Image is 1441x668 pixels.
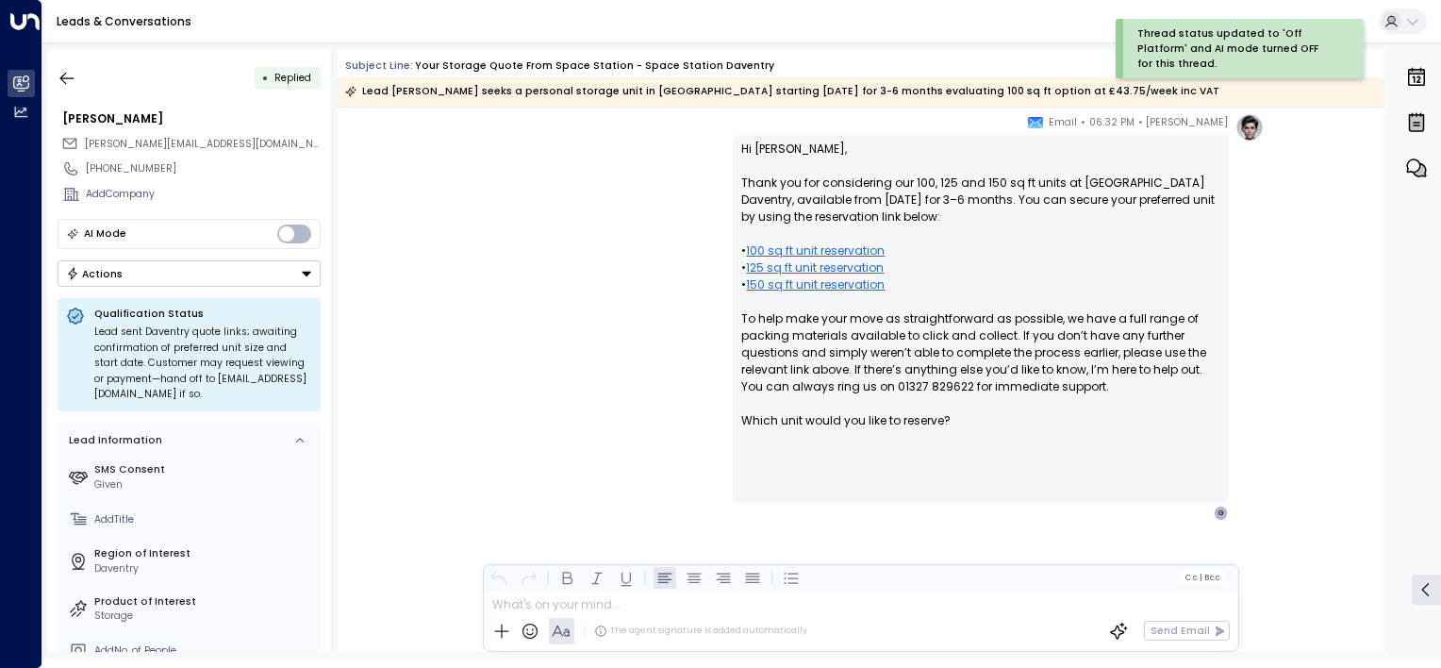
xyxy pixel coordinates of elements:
a: 125 sq ft unit reservation [746,259,884,276]
span: Replied [274,71,311,85]
div: Button group with a nested menu [58,260,321,287]
img: profile-logo.png [1235,113,1264,142]
label: SMS Consent [94,462,315,477]
div: Lead sent Daventry quote links; awaiting confirmation of preferred unit size and start date. Cust... [94,325,312,403]
div: AddTitle [94,512,315,527]
button: Actions [58,260,321,287]
label: Region of Interest [94,546,315,561]
div: AI Mode [84,225,126,243]
span: Email [1049,113,1077,132]
p: Qualification Status [94,307,312,321]
button: Cc|Bcc [1179,571,1226,584]
span: [PERSON_NAME][EMAIL_ADDRESS][DOMAIN_NAME] [85,137,338,151]
div: [PHONE_NUMBER] [86,161,321,176]
span: gail.k89@proton.me [85,137,321,152]
label: Product of Interest [94,594,315,610]
div: Given [94,477,315,493]
div: The agent signature is added automatically [594,625,807,638]
div: Thread status updated to 'Off Platform' and AI mode turned OFF for this thread. [1137,26,1335,71]
p: Hi [PERSON_NAME], Thank you for considering our 100, 125 and 150 sq ft units at [GEOGRAPHIC_DATA]... [741,141,1219,446]
span: [PERSON_NAME] [1146,113,1228,132]
div: G [1214,506,1229,521]
span: • [1138,113,1143,132]
div: Actions [66,267,124,280]
span: | [1199,573,1201,582]
a: Leads & Conversations [57,13,191,29]
div: AddCompany [86,187,321,202]
span: Cc Bcc [1184,573,1220,582]
div: Lead Information [64,433,162,448]
button: Redo [517,566,539,589]
div: • [262,65,269,91]
div: Daventry [94,561,315,576]
div: Lead [PERSON_NAME] seeks a personal storage unit in [GEOGRAPHIC_DATA] starting [DATE] for 3-6 mon... [345,82,1219,101]
span: • [1081,113,1085,132]
button: Undo [488,566,510,589]
div: [PERSON_NAME] [62,110,321,127]
span: Subject Line: [345,58,413,73]
div: Storage [94,609,315,624]
div: Your storage quote from Space Station - Space Station Daventry [415,58,774,74]
a: 150 sq ft unit reservation [746,276,885,293]
div: AddNo. of People [94,643,315,659]
a: 100 sq ft unit reservation [746,242,885,259]
span: 06:32 PM [1089,113,1135,132]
